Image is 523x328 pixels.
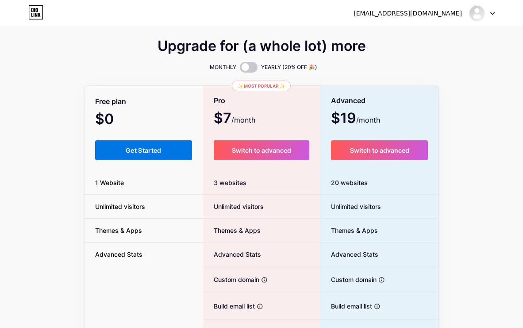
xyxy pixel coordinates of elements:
span: MONTHLY [210,63,236,72]
span: Unlimited visitors [320,202,381,211]
span: Pro [214,93,225,108]
span: Unlimited visitors [85,202,156,211]
span: Themes & Apps [203,226,261,235]
div: [EMAIL_ADDRESS][DOMAIN_NAME] [354,9,462,18]
button: Get Started [95,140,192,160]
span: Advanced [331,93,365,108]
div: 20 websites [320,171,438,195]
button: Switch to advanced [331,140,428,160]
span: Advanced Stats [203,250,261,259]
span: Themes & Apps [85,226,153,235]
span: $7 [214,113,255,125]
span: Get Started [126,147,162,154]
span: Custom domain [203,275,259,284]
span: /month [356,115,380,125]
span: 1 Website [85,178,135,187]
span: $19 [331,113,380,125]
img: marketingforhippies [469,5,485,22]
span: Switch to advanced [232,147,291,154]
span: Build email list [320,301,372,311]
span: Upgrade for (a whole lot) more [158,41,366,51]
span: Themes & Apps [320,226,378,235]
div: 3 websites [203,171,320,195]
span: YEARLY (20% OFF 🎉) [261,63,317,72]
span: Free plan [95,94,126,109]
span: Switch to advanced [350,147,409,154]
span: Advanced Stats [320,250,378,259]
span: $0 [95,114,138,126]
span: Build email list [203,301,255,311]
span: /month [231,115,255,125]
span: Unlimited visitors [203,202,264,211]
div: ✨ Most popular ✨ [232,81,291,91]
button: Switch to advanced [214,140,310,160]
span: Advanced Stats [85,250,153,259]
span: Custom domain [320,275,377,284]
